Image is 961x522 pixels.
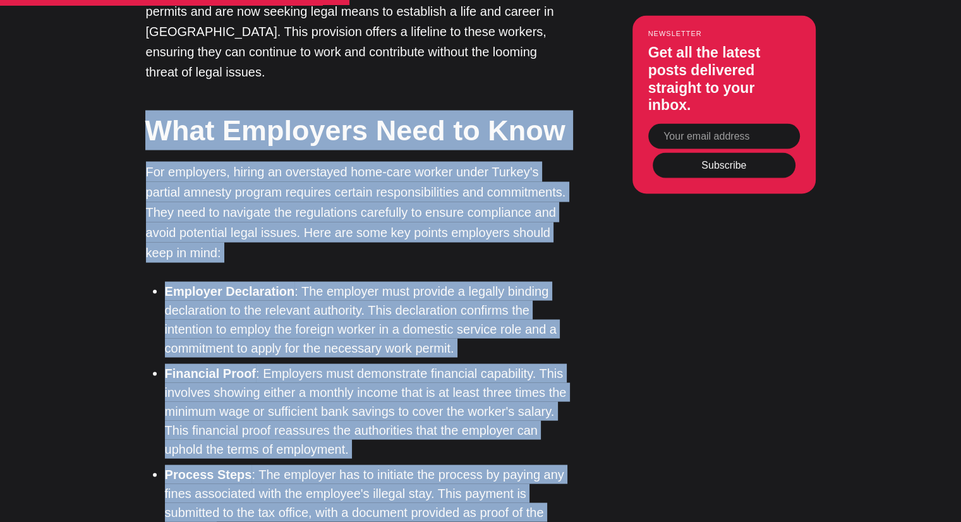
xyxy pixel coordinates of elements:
h3: Get all the latest posts delivered straight to your inbox. [648,44,800,114]
li: : Employers must demonstrate financial capability. This involves showing either a monthly income ... [165,364,569,459]
li: : The employer must provide a legally binding declaration to the relevant authority. This declara... [165,282,569,358]
input: Your email address [648,123,800,149]
strong: What Employers Need to Know [145,114,565,147]
p: For employers, hiring an overstayed home-care worker under Turkey's partial amnesty program requi... [146,162,569,263]
strong: Financial Proof [165,367,256,380]
strong: Employer Declaration [165,284,295,298]
strong: Process Steps [165,468,252,482]
button: Subscribe [653,153,795,178]
small: Newsletter [648,30,800,37]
